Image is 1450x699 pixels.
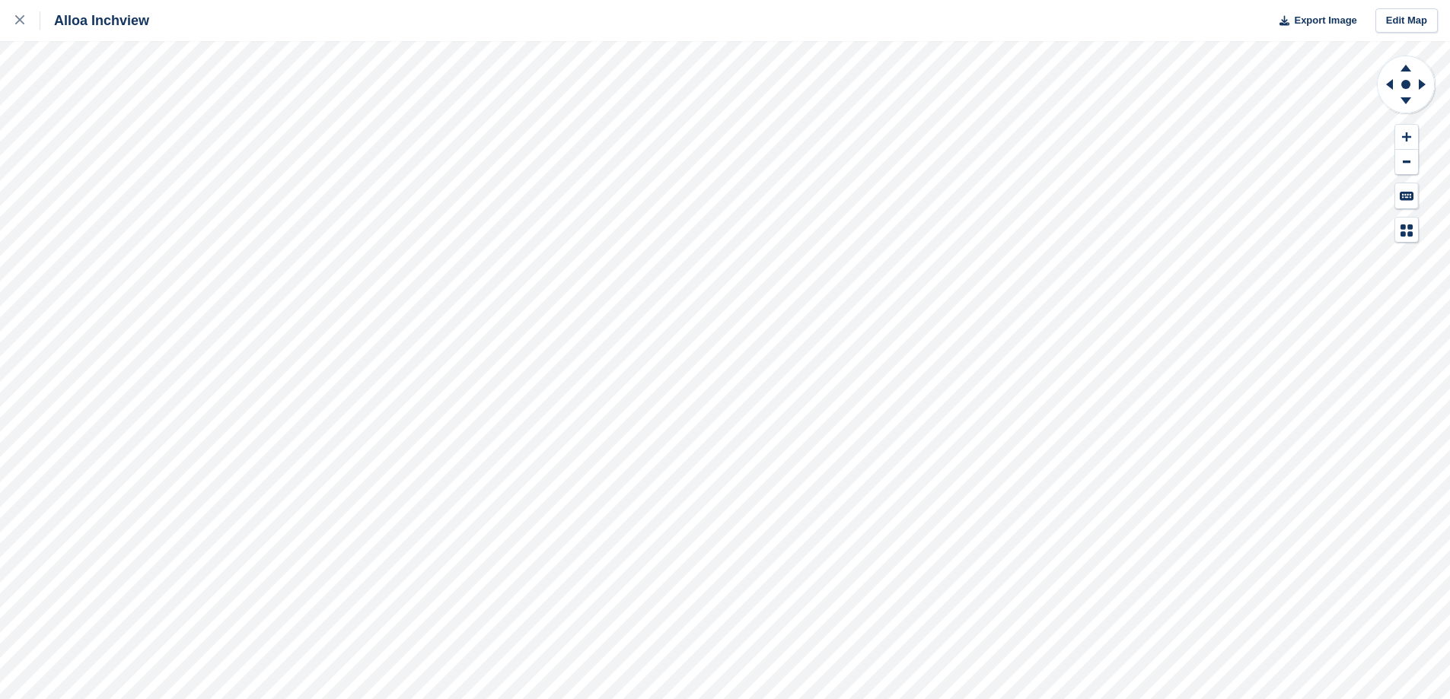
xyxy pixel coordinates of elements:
[1395,150,1418,175] button: Zoom Out
[1375,8,1438,33] a: Edit Map
[1270,8,1357,33] button: Export Image
[1395,218,1418,243] button: Map Legend
[1395,125,1418,150] button: Zoom In
[1294,13,1356,28] span: Export Image
[40,11,149,30] div: Alloa Inchview
[1395,183,1418,208] button: Keyboard Shortcuts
